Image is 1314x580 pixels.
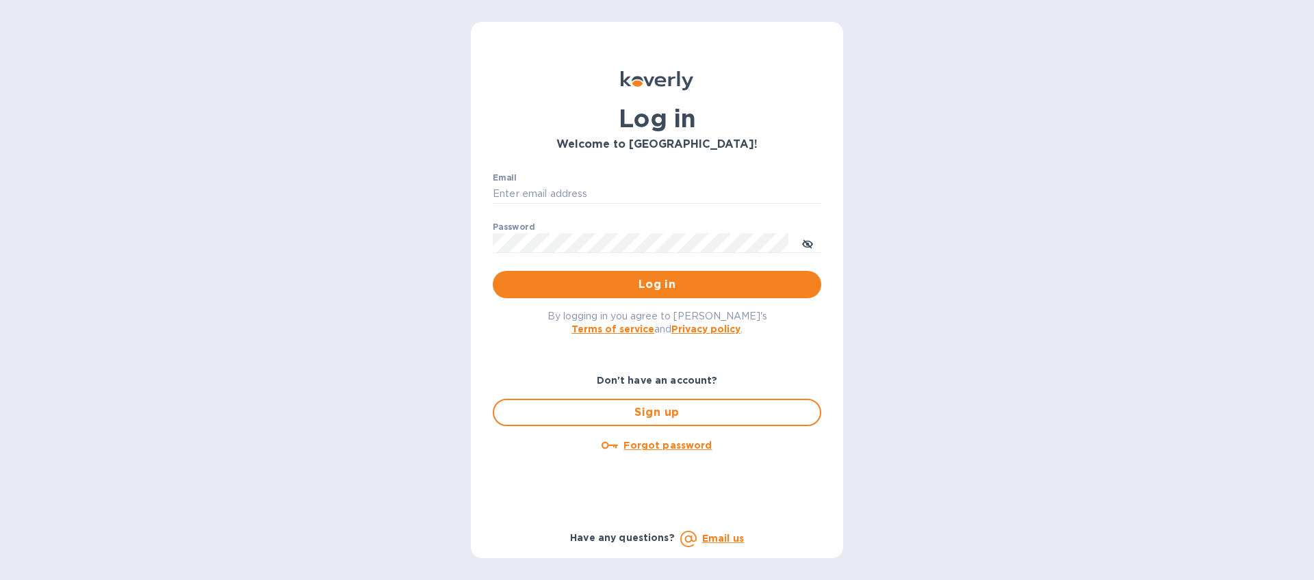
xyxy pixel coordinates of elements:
span: By logging in you agree to [PERSON_NAME]'s and . [547,311,767,334]
label: Password [493,223,534,231]
span: Log in [504,276,810,293]
u: Forgot password [623,440,712,451]
b: Don't have an account? [597,375,718,386]
img: Koverly [621,71,693,90]
label: Email [493,174,517,182]
button: Sign up [493,399,821,426]
a: Privacy policy [671,324,740,334]
a: Terms of service [571,324,654,334]
button: Log in [493,271,821,298]
b: Have any questions? [570,532,675,543]
button: toggle password visibility [794,229,821,256]
input: Enter email address [493,184,821,205]
span: Sign up [505,404,809,421]
h3: Welcome to [GEOGRAPHIC_DATA]! [493,138,821,151]
a: Email us [702,533,744,544]
h1: Log in [493,104,821,133]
